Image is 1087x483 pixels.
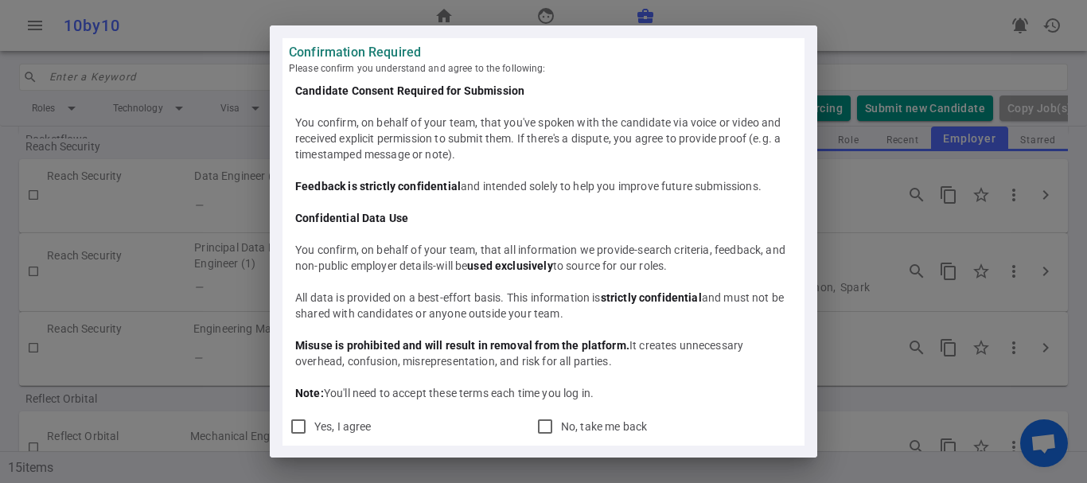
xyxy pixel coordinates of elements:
div: It creates unnecessary overhead, confusion, misrepresentation, and risk for all parties. [295,337,792,369]
div: You'll need to accept these terms each time you log in. [295,385,792,401]
span: Yes, I agree [314,420,372,433]
b: Feedback is strictly confidential [295,180,461,193]
div: and intended solely to help you improve future submissions. [295,178,792,194]
b: Candidate Consent Required for Submission [295,84,524,97]
b: Note: [295,387,324,399]
div: You confirm, on behalf of your team, that you've spoken with the candidate via voice or video and... [295,115,792,162]
span: Please confirm you understand and agree to the following: [289,60,798,76]
b: Misuse is prohibited and will result in removal from the platform. [295,339,629,352]
div: You confirm, on behalf of your team, that all information we provide-search criteria, feedback, a... [295,242,792,274]
div: All data is provided on a best-effort basis. This information is and must not be shared with cand... [295,290,792,321]
b: used exclusively [467,259,552,272]
strong: Confirmation Required [289,45,798,60]
b: Confidential Data Use [295,212,408,224]
span: No, take me back [561,420,647,433]
b: strictly confidential [601,291,702,304]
